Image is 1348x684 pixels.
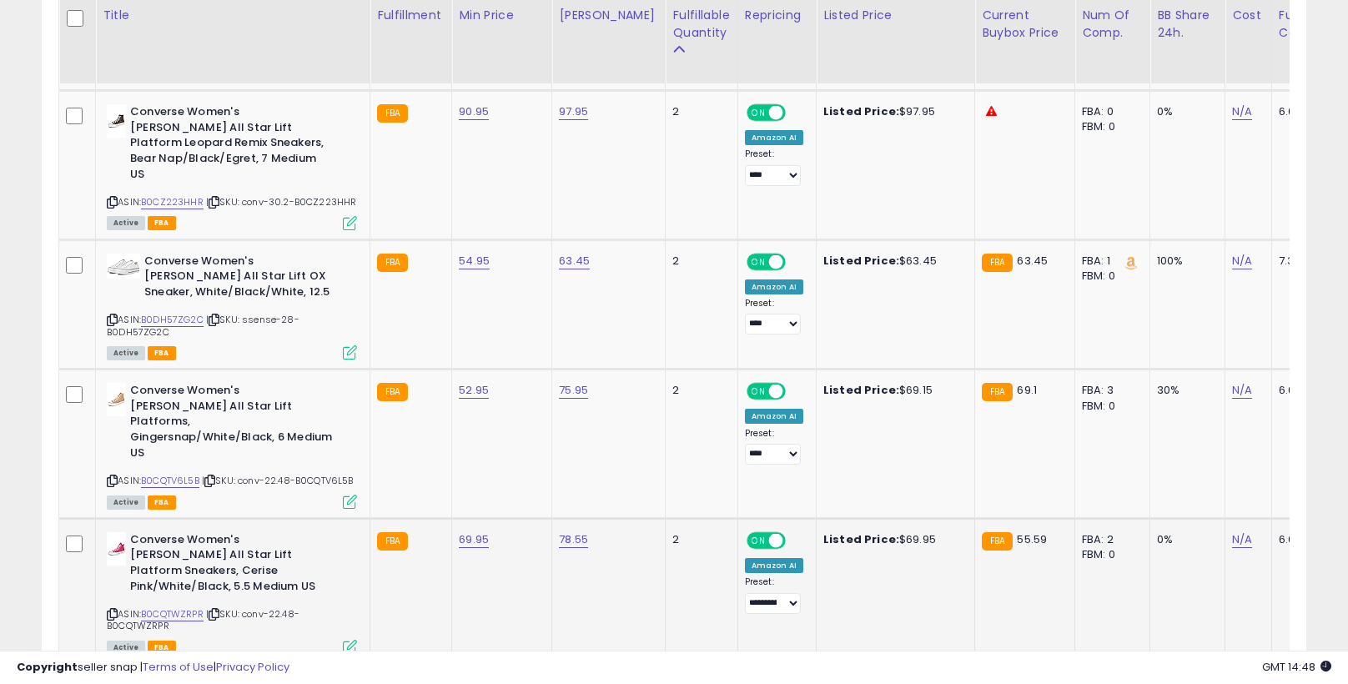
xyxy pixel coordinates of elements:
[206,195,357,209] span: | SKU: conv-30.2-B0CZ223HHR
[202,474,354,487] span: | SKU: conv-22.48-B0CQTV6L5B
[745,130,803,145] div: Amazon AI
[144,254,347,304] b: Converse Women's [PERSON_NAME] All Star Lift OX Sneaker, White/Black/White, 12.5
[1082,383,1137,398] div: FBA: 3
[782,533,809,547] span: OFF
[148,495,176,510] span: FBA
[1279,383,1337,398] div: 6.62
[130,383,333,465] b: Converse Women's [PERSON_NAME] All Star Lift Platforms, Gingersnap/White/Black, 6 Medium US
[143,659,214,675] a: Terms of Use
[823,254,962,269] div: $63.45
[1082,532,1137,547] div: FBA: 2
[748,254,769,269] span: ON
[1082,254,1137,269] div: FBA: 1
[107,313,299,338] span: | SKU: ssense-28-B0DH57ZG2C
[823,7,968,24] div: Listed Price
[745,279,803,294] div: Amazon AI
[1082,399,1137,414] div: FBM: 0
[1017,382,1037,398] span: 69.1
[1157,532,1212,547] div: 0%
[130,104,333,186] b: Converse Women's [PERSON_NAME] All Star Lift Platform Leopard Remix Sneakers, Bear Nap/Black/Egre...
[672,254,724,269] div: 2
[745,428,803,465] div: Preset:
[459,531,489,548] a: 69.95
[1157,383,1212,398] div: 30%
[459,7,545,24] div: Min Price
[107,495,145,510] span: All listings currently available for purchase on Amazon
[559,253,590,269] a: 63.45
[107,346,145,360] span: All listings currently available for purchase on Amazon
[1157,7,1218,42] div: BB Share 24h.
[823,253,899,269] b: Listed Price:
[559,103,588,120] a: 97.95
[982,7,1068,42] div: Current Buybox Price
[17,659,78,675] strong: Copyright
[1232,103,1252,120] a: N/A
[130,532,333,598] b: Converse Women's [PERSON_NAME] All Star Lift Platform Sneakers, Cerise Pink/White/Black, 5.5 Medi...
[672,7,730,42] div: Fulfillable Quantity
[982,532,1013,551] small: FBA
[1232,253,1252,269] a: N/A
[745,576,803,614] div: Preset:
[107,607,299,632] span: | SKU: conv-22.48-B0CQTWZRPR
[377,104,408,123] small: FBA
[1082,7,1143,42] div: Num of Comp.
[1262,659,1331,675] span: 2025-09-10 14:48 GMT
[782,254,809,269] span: OFF
[216,659,289,675] a: Privacy Policy
[107,216,145,230] span: All listings currently available for purchase on Amazon
[559,7,658,24] div: [PERSON_NAME]
[1232,531,1252,548] a: N/A
[1017,531,1047,547] span: 55.59
[107,254,140,279] img: 31buzuNEafL._SL40_.jpg
[559,531,588,548] a: 78.55
[1279,7,1343,42] div: Fulfillment Cost
[745,148,803,186] div: Preset:
[107,532,126,566] img: 21+HlBKcEeL._SL40_.jpg
[782,106,809,120] span: OFF
[745,7,809,24] div: Repricing
[148,346,176,360] span: FBA
[107,104,126,138] img: 31QXk1xQI8L._SL40_.jpg
[748,533,769,547] span: ON
[1082,119,1137,134] div: FBM: 0
[745,558,803,573] div: Amazon AI
[823,103,899,119] b: Listed Price:
[823,104,962,119] div: $97.95
[823,531,899,547] b: Listed Price:
[1157,254,1212,269] div: 100%
[672,104,724,119] div: 2
[823,532,962,547] div: $69.95
[107,383,357,506] div: ASIN:
[377,532,408,551] small: FBA
[1082,104,1137,119] div: FBA: 0
[1232,7,1265,24] div: Cost
[1017,253,1048,269] span: 63.45
[745,298,803,335] div: Preset:
[1157,104,1212,119] div: 0%
[672,532,724,547] div: 2
[377,7,445,24] div: Fulfillment
[1232,382,1252,399] a: N/A
[459,382,489,399] a: 52.95
[148,216,176,230] span: FBA
[823,382,899,398] b: Listed Price:
[1279,104,1337,119] div: 6.62
[107,383,126,416] img: 21qR4I6X9sL._SL40_.jpg
[982,383,1013,401] small: FBA
[1279,532,1337,547] div: 6.05
[782,385,809,399] span: OFF
[103,7,363,24] div: Title
[377,383,408,401] small: FBA
[141,313,204,327] a: B0DH57ZG2C
[459,253,490,269] a: 54.95
[982,254,1013,272] small: FBA
[1082,269,1137,284] div: FBM: 0
[745,409,803,424] div: Amazon AI
[748,106,769,120] span: ON
[141,195,204,209] a: B0CZ223HHR
[459,103,489,120] a: 90.95
[17,660,289,676] div: seller snap | |
[141,607,204,621] a: B0CQTWZRPR
[672,383,724,398] div: 2
[823,383,962,398] div: $69.15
